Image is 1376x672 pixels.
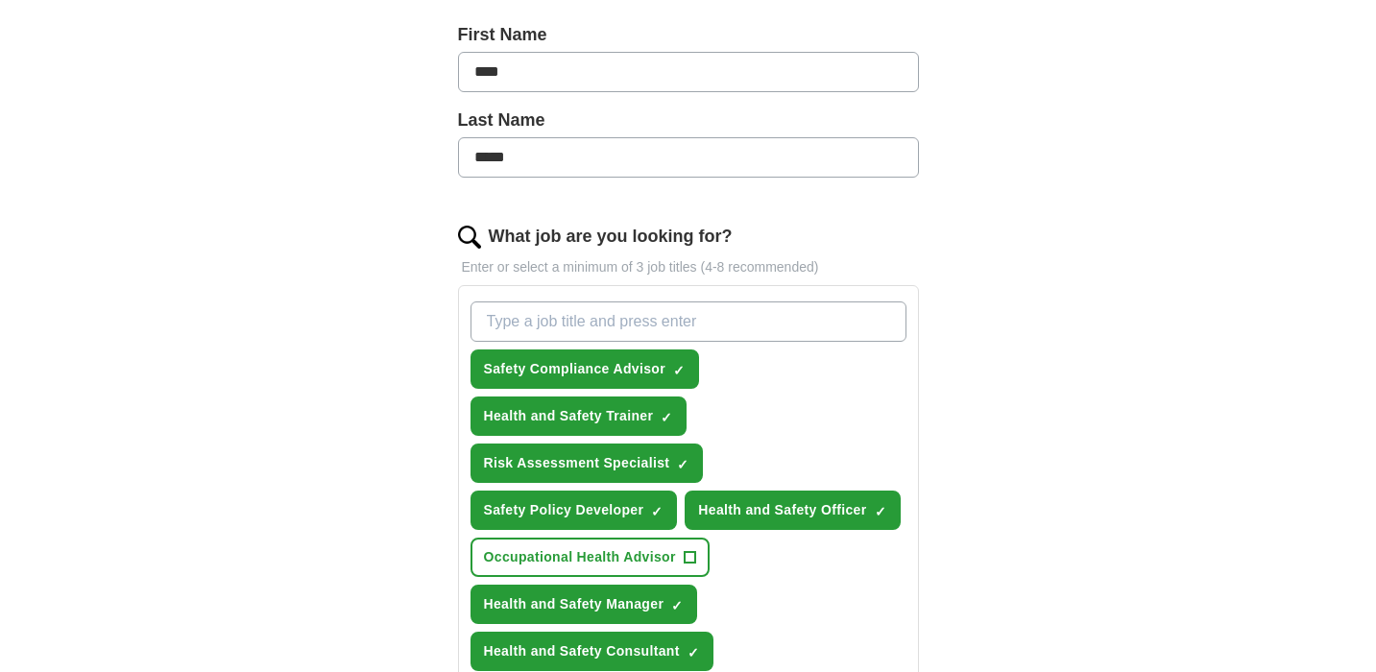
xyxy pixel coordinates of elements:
[471,538,710,577] button: Occupational Health Advisor
[688,645,699,660] span: ✓
[471,396,688,436] button: Health and Safety Trainer✓
[458,257,919,277] p: Enter or select a minimum of 3 job titles (4-8 recommended)
[484,453,670,473] span: Risk Assessment Specialist
[471,585,698,624] button: Health and Safety Manager✓
[671,598,683,613] span: ✓
[661,410,672,425] span: ✓
[458,22,919,48] label: First Name
[673,363,685,378] span: ✓
[651,504,663,519] span: ✓
[484,359,666,379] span: Safety Compliance Advisor
[698,500,866,520] span: Health and Safety Officer
[471,349,700,389] button: Safety Compliance Advisor✓
[458,226,481,249] img: search.png
[875,504,886,519] span: ✓
[685,491,900,530] button: Health and Safety Officer✓
[471,491,678,530] button: Safety Policy Developer✓
[677,457,688,472] span: ✓
[484,500,644,520] span: Safety Policy Developer
[484,594,664,614] span: Health and Safety Manager
[484,406,654,426] span: Health and Safety Trainer
[458,108,919,133] label: Last Name
[471,632,713,671] button: Health and Safety Consultant✓
[484,547,676,567] span: Occupational Health Advisor
[484,641,680,661] span: Health and Safety Consultant
[471,301,906,342] input: Type a job title and press enter
[471,444,704,483] button: Risk Assessment Specialist✓
[489,224,733,250] label: What job are you looking for?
